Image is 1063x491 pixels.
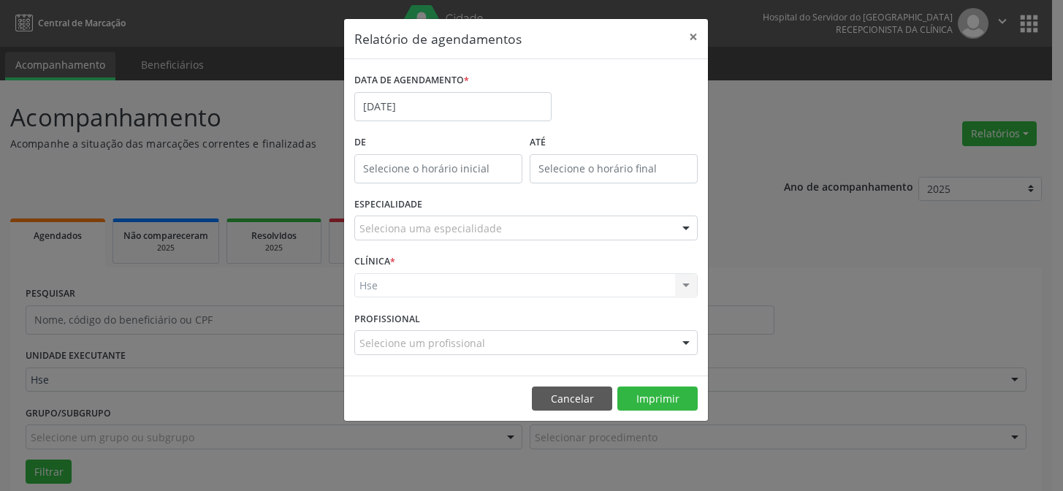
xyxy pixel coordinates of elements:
[354,29,522,48] h5: Relatório de agendamentos
[530,132,698,154] label: ATÉ
[359,221,502,236] span: Seleciona uma especialidade
[354,194,422,216] label: ESPECIALIDADE
[354,132,522,154] label: De
[354,92,552,121] input: Selecione uma data ou intervalo
[530,154,698,183] input: Selecione o horário final
[679,19,708,55] button: Close
[354,154,522,183] input: Selecione o horário inicial
[354,69,469,92] label: DATA DE AGENDAMENTO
